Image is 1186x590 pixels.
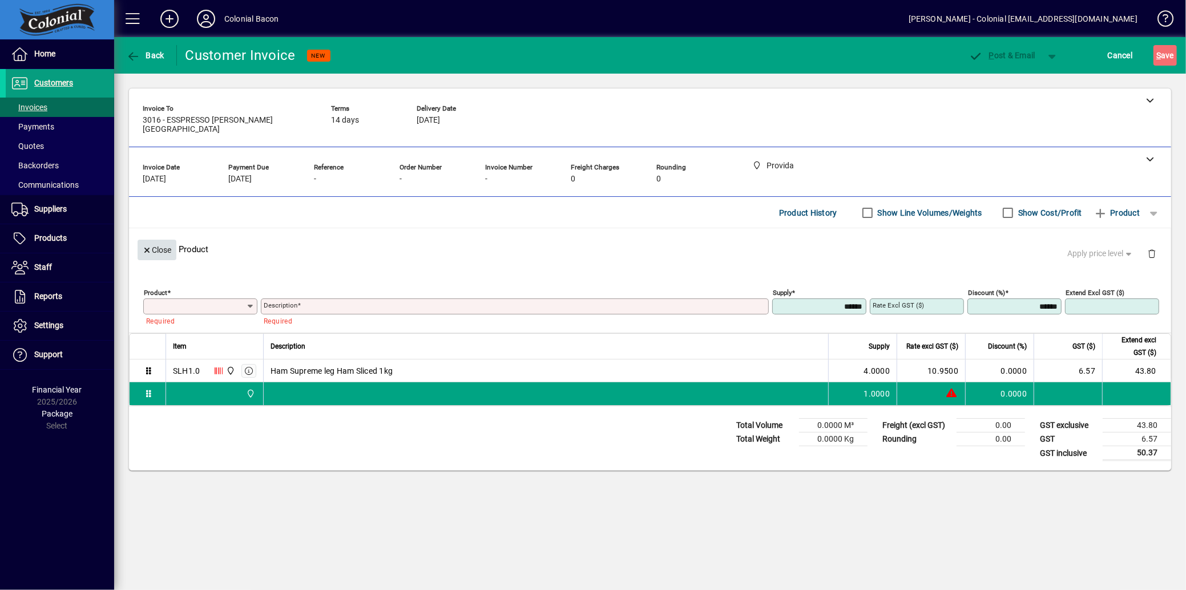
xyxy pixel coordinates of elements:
[143,116,314,134] span: 3016 - ESSPRESSO [PERSON_NAME][GEOGRAPHIC_DATA]
[1138,248,1165,258] app-page-header-button: Delete
[1034,419,1103,433] td: GST exclusive
[34,321,63,330] span: Settings
[114,45,177,66] app-page-header-button: Back
[11,103,47,112] span: Invoices
[1108,46,1133,64] span: Cancel
[42,409,72,418] span: Package
[1063,244,1139,264] button: Apply price level
[1149,2,1172,39] a: Knowledge Base
[129,228,1171,270] div: Product
[33,385,82,394] span: Financial Year
[34,350,63,359] span: Support
[34,233,67,243] span: Products
[271,340,305,353] span: Description
[1034,433,1103,446] td: GST
[1105,45,1136,66] button: Cancel
[1138,240,1165,267] button: Delete
[173,340,187,353] span: Item
[877,419,957,433] td: Freight (excl GST)
[1156,51,1161,60] span: S
[904,365,958,377] div: 10.9500
[965,382,1034,405] td: 0.0000
[6,282,114,311] a: Reports
[11,180,79,189] span: Communications
[312,52,326,59] span: NEW
[1034,359,1102,382] td: 6.57
[144,289,167,297] mat-label: Product
[34,292,62,301] span: Reports
[34,204,67,213] span: Suppliers
[1153,45,1177,66] button: Save
[11,161,59,170] span: Backorders
[965,359,1034,382] td: 0.0000
[6,253,114,282] a: Staff
[968,289,1005,297] mat-label: Discount (%)
[135,244,179,254] app-page-header-button: Close
[773,289,792,297] mat-label: Supply
[957,419,1025,433] td: 0.00
[1066,289,1124,297] mat-label: Extend excl GST ($)
[1034,446,1103,460] td: GST inclusive
[571,175,575,184] span: 0
[963,45,1041,66] button: Post & Email
[1068,248,1134,260] span: Apply price level
[417,116,440,125] span: [DATE]
[223,365,236,377] span: Provida
[1103,446,1171,460] td: 50.37
[906,340,958,353] span: Rate excl GST ($)
[11,142,44,151] span: Quotes
[6,117,114,136] a: Payments
[271,365,393,377] span: Ham Supreme leg Ham Sliced 1kg
[138,240,176,260] button: Close
[779,204,837,222] span: Product History
[188,9,224,29] button: Profile
[6,195,114,224] a: Suppliers
[799,419,868,433] td: 0.0000 M³
[1156,46,1174,64] span: ave
[989,51,994,60] span: P
[799,433,868,446] td: 0.0000 Kg
[877,433,957,446] td: Rounding
[864,365,890,377] span: 4.0000
[957,433,1025,446] td: 0.00
[34,78,73,87] span: Customers
[331,116,359,125] span: 14 days
[34,49,55,58] span: Home
[485,175,487,184] span: -
[731,433,799,446] td: Total Weight
[185,46,296,64] div: Customer Invoice
[142,241,172,260] span: Close
[173,365,200,377] div: SLH1.0
[731,419,799,433] td: Total Volume
[6,224,114,253] a: Products
[400,175,402,184] span: -
[873,301,924,309] mat-label: Rate excl GST ($)
[243,387,256,400] span: Provida
[11,122,54,131] span: Payments
[774,203,842,223] button: Product History
[146,314,248,326] mat-error: Required
[1072,340,1095,353] span: GST ($)
[869,340,890,353] span: Supply
[143,175,166,184] span: [DATE]
[1016,207,1082,219] label: Show Cost/Profit
[6,175,114,195] a: Communications
[123,45,167,66] button: Back
[6,312,114,340] a: Settings
[224,10,279,28] div: Colonial Bacon
[264,314,760,326] mat-error: Required
[1103,433,1171,446] td: 6.57
[864,388,890,399] span: 1.0000
[6,341,114,369] a: Support
[228,175,252,184] span: [DATE]
[1103,419,1171,433] td: 43.80
[656,175,661,184] span: 0
[876,207,982,219] label: Show Line Volumes/Weights
[6,136,114,156] a: Quotes
[969,51,1035,60] span: ost & Email
[1102,359,1171,382] td: 43.80
[34,262,52,272] span: Staff
[6,40,114,68] a: Home
[909,10,1137,28] div: [PERSON_NAME] - Colonial [EMAIL_ADDRESS][DOMAIN_NAME]
[988,340,1027,353] span: Discount (%)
